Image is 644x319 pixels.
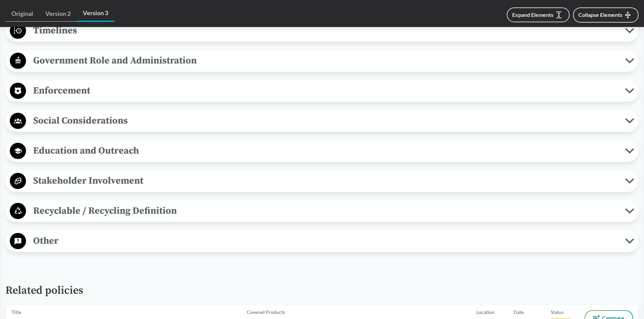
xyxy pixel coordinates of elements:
[26,23,625,38] span: Timelines
[26,53,625,68] span: Government Role and Administration
[5,6,39,22] a: Original
[8,112,636,130] button: Social Considerations
[5,268,639,297] h2: Related policies
[26,83,625,98] span: Enforcement
[8,142,636,160] button: Education and Outreach
[514,309,524,316] span: Date
[77,5,114,22] a: Version 3
[26,173,625,188] span: Stakeholder Involvement
[8,82,636,100] button: Enforcement
[573,7,639,23] button: Collapse Elements
[26,113,625,128] span: Social Considerations
[11,309,21,316] span: Title
[507,7,570,22] button: Expand Elements
[26,203,625,218] span: Recyclable / Recycling Definition
[8,233,636,250] button: Other
[26,143,625,158] span: Education and Outreach
[39,6,77,22] a: Version 2
[8,52,636,70] button: Government Role and Administration
[8,203,636,220] button: Recyclable / Recycling Definition
[8,22,636,39] button: Timelines
[8,172,636,190] button: Stakeholder Involvement
[26,233,625,248] span: Other
[551,309,564,316] span: Status
[247,309,285,316] span: Covered Products
[476,309,495,316] span: Location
